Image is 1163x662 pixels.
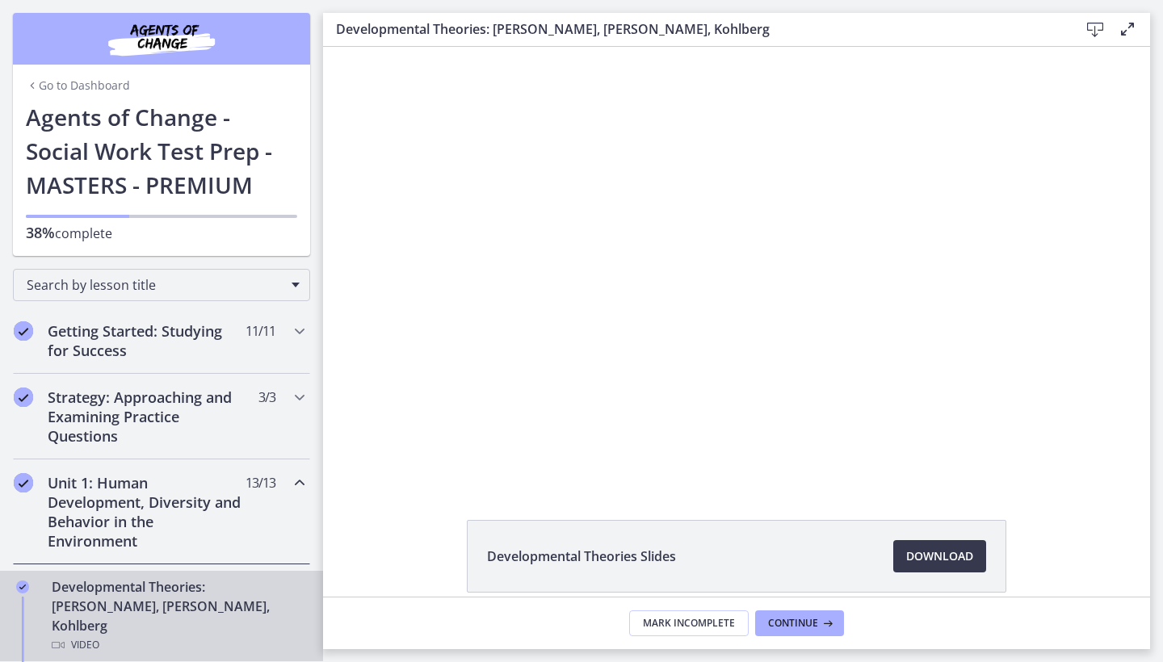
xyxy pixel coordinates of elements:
button: Mark Incomplete [629,610,749,636]
h3: Developmental Theories: [PERSON_NAME], [PERSON_NAME], Kohlberg [336,19,1053,39]
div: Developmental Theories: [PERSON_NAME], [PERSON_NAME], Kohlberg [52,577,304,655]
i: Completed [14,388,33,407]
i: Completed [16,580,29,593]
span: 38% [26,223,55,242]
span: 13 / 13 [246,473,275,492]
span: Search by lesson title [27,276,283,294]
span: 3 / 3 [258,388,275,407]
span: Mark Incomplete [643,617,735,630]
div: Search by lesson title [13,269,310,301]
span: Continue [768,617,818,630]
span: Download [906,547,973,566]
a: Download [893,540,986,572]
span: 11 / 11 [246,321,275,341]
i: Completed [14,321,33,341]
p: complete [26,223,297,243]
button: Continue [755,610,844,636]
i: Completed [14,473,33,492]
iframe: Video Lesson [323,47,1150,483]
img: Agents of Change [65,19,258,58]
a: Go to Dashboard [26,78,130,94]
div: Video [52,635,304,655]
span: Developmental Theories Slides [487,547,676,566]
h2: Unit 1: Human Development, Diversity and Behavior in the Environment [48,473,245,551]
h1: Agents of Change - Social Work Test Prep - MASTERS - PREMIUM [26,100,297,202]
h2: Getting Started: Studying for Success [48,321,245,360]
h2: Strategy: Approaching and Examining Practice Questions [48,388,245,446]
